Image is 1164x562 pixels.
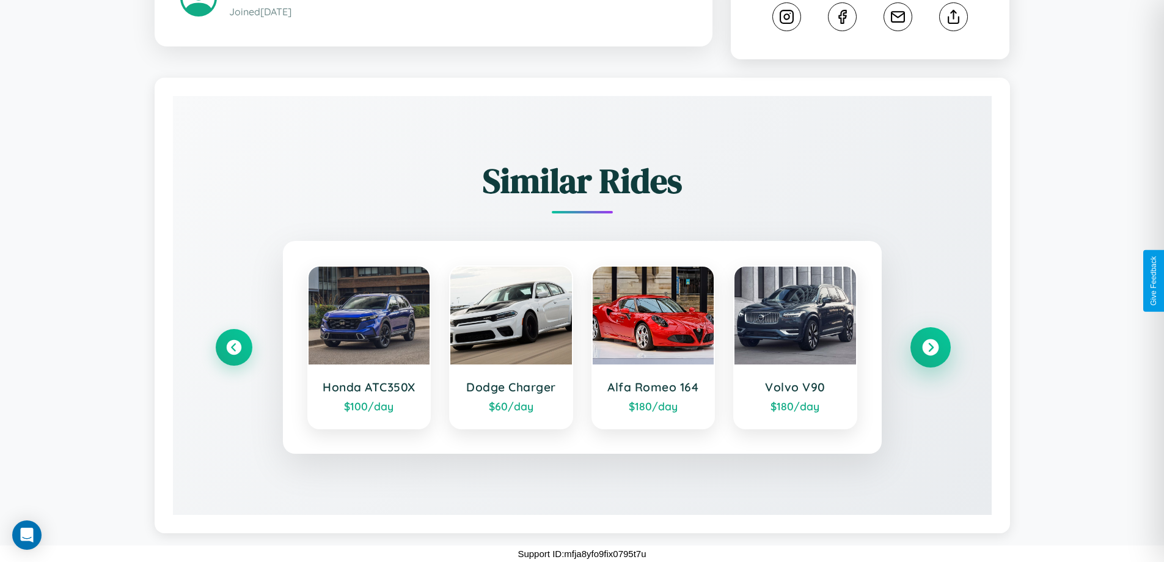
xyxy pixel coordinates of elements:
[229,3,687,21] p: Joined [DATE]
[747,380,844,394] h3: Volvo V90
[449,265,573,429] a: Dodge Charger$60/day
[1149,256,1158,306] div: Give Feedback
[591,265,716,429] a: Alfa Romeo 164$180/day
[463,399,560,413] div: $ 60 /day
[12,520,42,550] div: Open Intercom Messenger
[518,545,646,562] p: Support ID: mfja8yfo9fix0795t7u
[321,399,418,413] div: $ 100 /day
[216,157,949,204] h2: Similar Rides
[463,380,560,394] h3: Dodge Charger
[605,380,702,394] h3: Alfa Romeo 164
[733,265,857,429] a: Volvo V90$180/day
[307,265,431,429] a: Honda ATC350X$100/day
[321,380,418,394] h3: Honda ATC350X
[747,399,844,413] div: $ 180 /day
[605,399,702,413] div: $ 180 /day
